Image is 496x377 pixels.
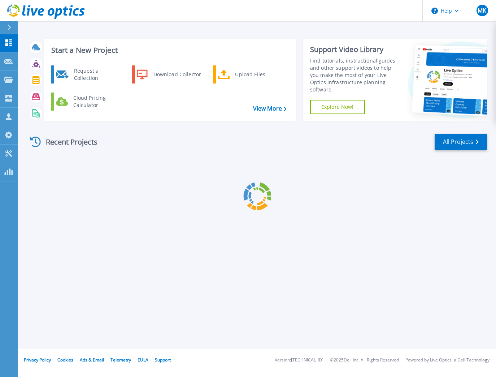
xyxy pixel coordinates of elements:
[275,358,323,363] li: Version: [TECHNICAL_ID]
[435,134,487,150] a: All Projects
[405,358,490,363] li: Powered by Live Optics, a Dell Technology
[330,358,399,363] li: © 2025 Dell Inc. All Rights Reserved
[28,133,107,151] div: Recent Projects
[310,100,365,114] a: Explore Now!
[138,357,148,363] a: EULA
[310,45,402,54] div: Support Video Library
[253,105,287,112] a: View More
[310,57,402,93] div: Find tutorials, instructional guides and other support videos to help you make the most of your L...
[57,357,73,363] a: Cookies
[70,67,123,82] div: Request a Collection
[110,357,131,363] a: Telemetry
[231,67,285,82] div: Upload Files
[51,65,125,83] a: Request a Collection
[51,46,286,54] h3: Start a New Project
[24,357,51,363] a: Privacy Policy
[70,94,123,109] div: Cloud Pricing Calculator
[80,357,104,363] a: Ads & Email
[155,357,171,363] a: Support
[132,65,206,83] a: Download Collector
[150,67,204,82] div: Download Collector
[478,8,486,13] span: MK
[51,93,125,111] a: Cloud Pricing Calculator
[213,65,287,83] a: Upload Files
